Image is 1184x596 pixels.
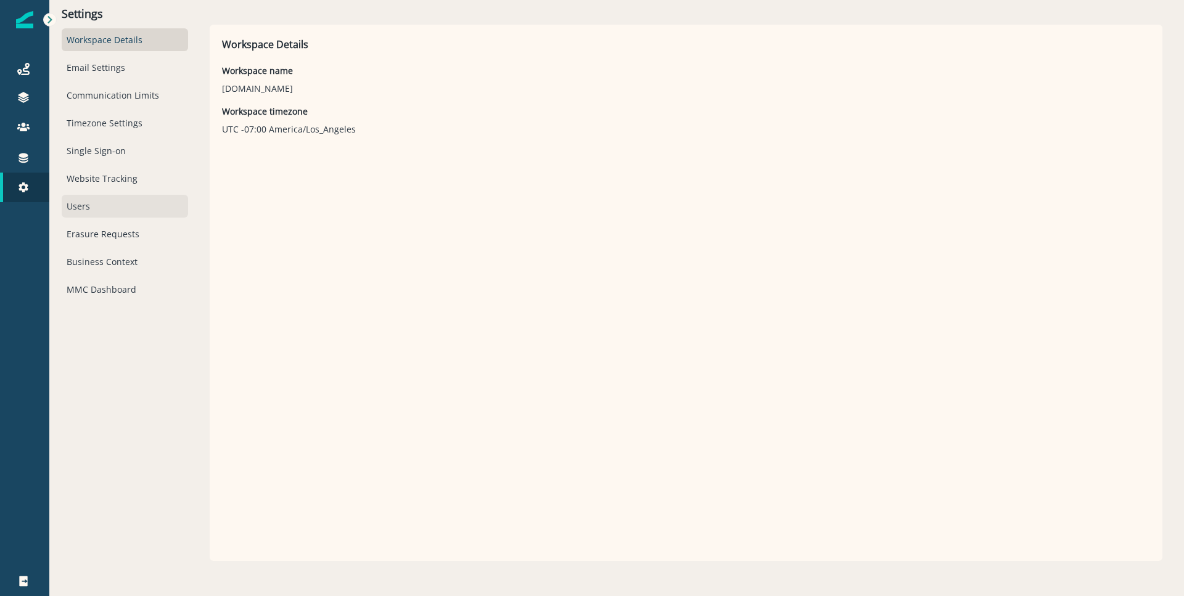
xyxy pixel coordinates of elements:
[62,56,188,79] div: Email Settings
[222,105,356,118] p: Workspace timezone
[62,84,188,107] div: Communication Limits
[62,222,188,245] div: Erasure Requests
[62,250,188,273] div: Business Context
[62,278,188,301] div: MMC Dashboard
[62,7,188,21] p: Settings
[222,64,293,77] p: Workspace name
[62,195,188,218] div: Users
[222,37,1150,52] p: Workspace Details
[62,167,188,190] div: Website Tracking
[16,11,33,28] img: Inflection
[222,123,356,136] p: UTC -07:00 America/Los_Angeles
[62,112,188,134] div: Timezone Settings
[62,28,188,51] div: Workspace Details
[62,139,188,162] div: Single Sign-on
[222,82,293,95] p: [DOMAIN_NAME]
